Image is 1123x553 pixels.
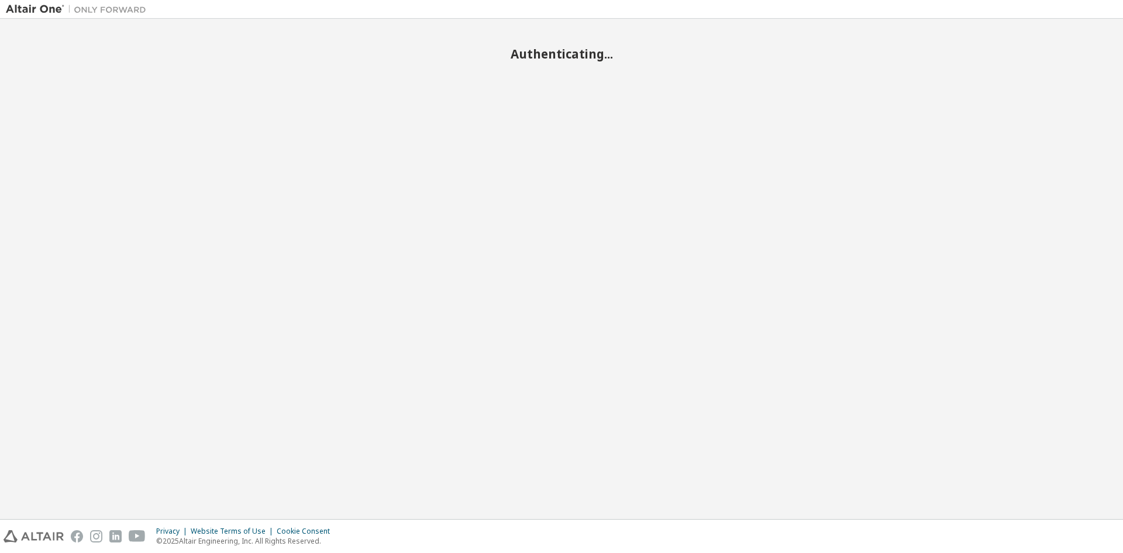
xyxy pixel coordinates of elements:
[191,527,277,536] div: Website Terms of Use
[277,527,337,536] div: Cookie Consent
[109,530,122,542] img: linkedin.svg
[90,530,102,542] img: instagram.svg
[156,536,337,546] p: © 2025 Altair Engineering, Inc. All Rights Reserved.
[156,527,191,536] div: Privacy
[71,530,83,542] img: facebook.svg
[6,46,1117,61] h2: Authenticating...
[6,4,152,15] img: Altair One
[129,530,146,542] img: youtube.svg
[4,530,64,542] img: altair_logo.svg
